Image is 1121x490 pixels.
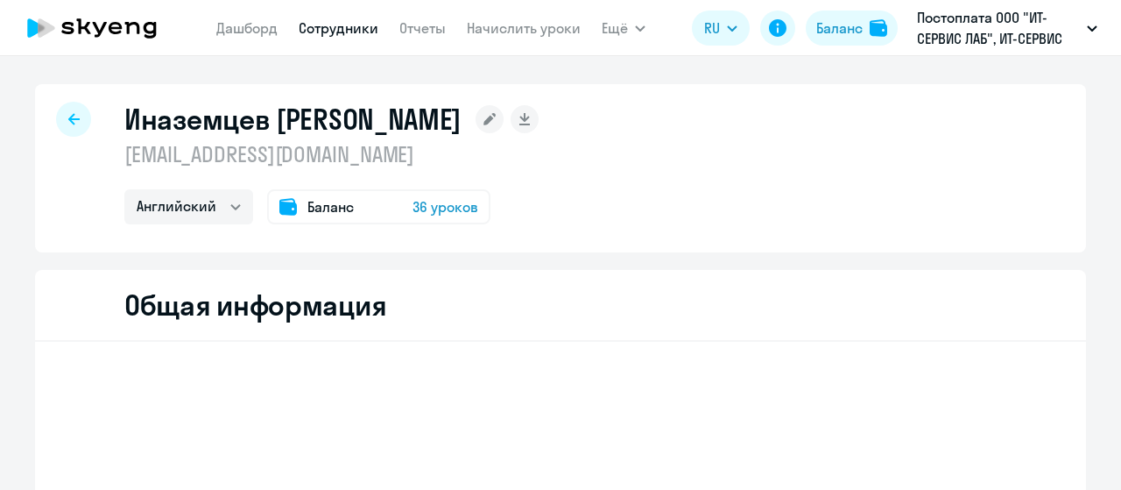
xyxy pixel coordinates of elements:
[399,19,446,37] a: Отчеты
[602,18,628,39] span: Ещё
[299,19,378,37] a: Сотрудники
[908,7,1106,49] button: Постоплата ООО "ИТ-СЕРВИС ЛАБ", ИТ-СЕРВИС ЛАБ, ООО
[870,19,887,37] img: balance
[806,11,898,46] button: Балансbalance
[124,288,386,323] h2: Общая информация
[816,18,863,39] div: Баланс
[692,11,750,46] button: RU
[704,18,720,39] span: RU
[467,19,581,37] a: Начислить уроки
[124,140,539,168] p: [EMAIL_ADDRESS][DOMAIN_NAME]
[307,196,354,217] span: Баланс
[412,196,478,217] span: 36 уроков
[124,102,462,137] h1: Иназемцев [PERSON_NAME]
[917,7,1080,49] p: Постоплата ООО "ИТ-СЕРВИС ЛАБ", ИТ-СЕРВИС ЛАБ, ООО
[602,11,645,46] button: Ещё
[216,19,278,37] a: Дашборд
